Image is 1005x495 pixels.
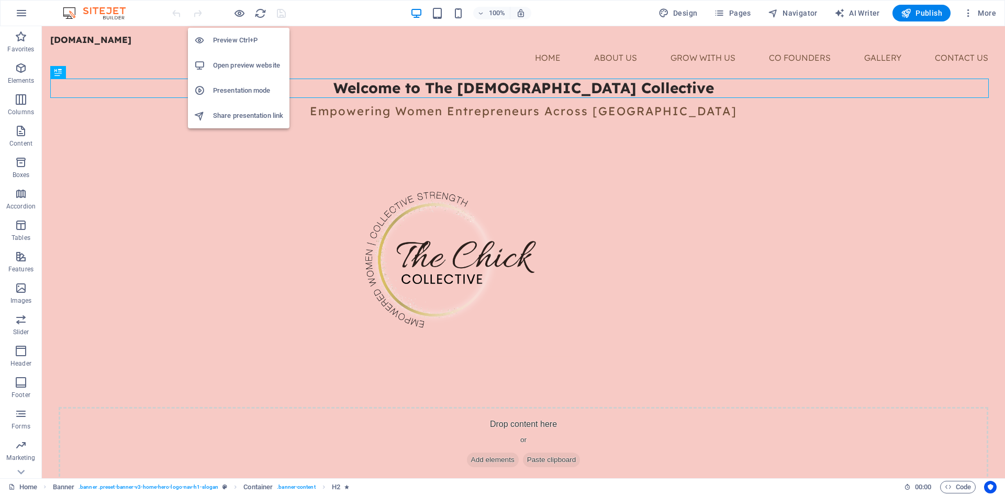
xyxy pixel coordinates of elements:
button: Design [654,5,702,21]
span: Click to select. Double-click to edit [332,481,340,493]
p: Footer [12,391,30,399]
p: Features [8,265,33,273]
span: . banner .preset-banner-v3-home-hero-logo-nav-h1-slogan [79,481,218,493]
button: Usercentrics [984,481,997,493]
p: Boxes [13,171,30,179]
div: Design (Ctrl+Alt+Y) [654,5,702,21]
button: Publish [892,5,951,21]
button: Code [940,481,976,493]
nav: breadcrumb [53,481,350,493]
p: Tables [12,234,30,242]
p: Images [10,296,32,305]
span: Navigator [768,8,818,18]
button: AI Writer [830,5,884,21]
span: AI Writer [834,8,880,18]
p: Accordion [6,202,36,211]
i: This element is a customizable preset [222,484,227,490]
span: More [963,8,996,18]
p: Slider [13,328,29,336]
p: Columns [8,108,34,116]
h6: Session time [904,481,932,493]
span: Click to select. Double-click to edit [53,481,75,493]
p: Content [9,139,32,148]
p: Elements [8,76,35,85]
span: Code [945,481,971,493]
span: : [922,483,924,491]
i: Element contains an animation [344,484,349,490]
p: Forms [12,422,30,431]
button: Navigator [764,5,822,21]
span: 00 00 [915,481,931,493]
img: Editor Logo [60,7,139,19]
div: Drop content here [17,381,946,455]
p: Marketing [6,454,35,462]
span: Add elements [425,426,477,441]
h6: Open preview website [213,59,283,72]
h6: 100% [489,7,506,19]
button: reload [254,7,266,19]
a: Click to cancel selection. Double-click to open Pages [8,481,37,493]
span: Click to select. Double-click to edit [243,481,273,493]
h6: Presentation mode [213,84,283,97]
button: 100% [473,7,510,19]
p: Favorites [7,45,34,53]
i: On resize automatically adjust zoom level to fit chosen device. [516,8,526,18]
p: Header [10,359,31,368]
span: Design [658,8,698,18]
span: Publish [901,8,942,18]
h6: Preview Ctrl+P [213,34,283,47]
button: More [959,5,1000,21]
span: Paste clipboard [481,426,539,441]
span: . banner-content [277,481,315,493]
button: Pages [710,5,755,21]
h6: Share presentation link [213,109,283,122]
span: Pages [714,8,751,18]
